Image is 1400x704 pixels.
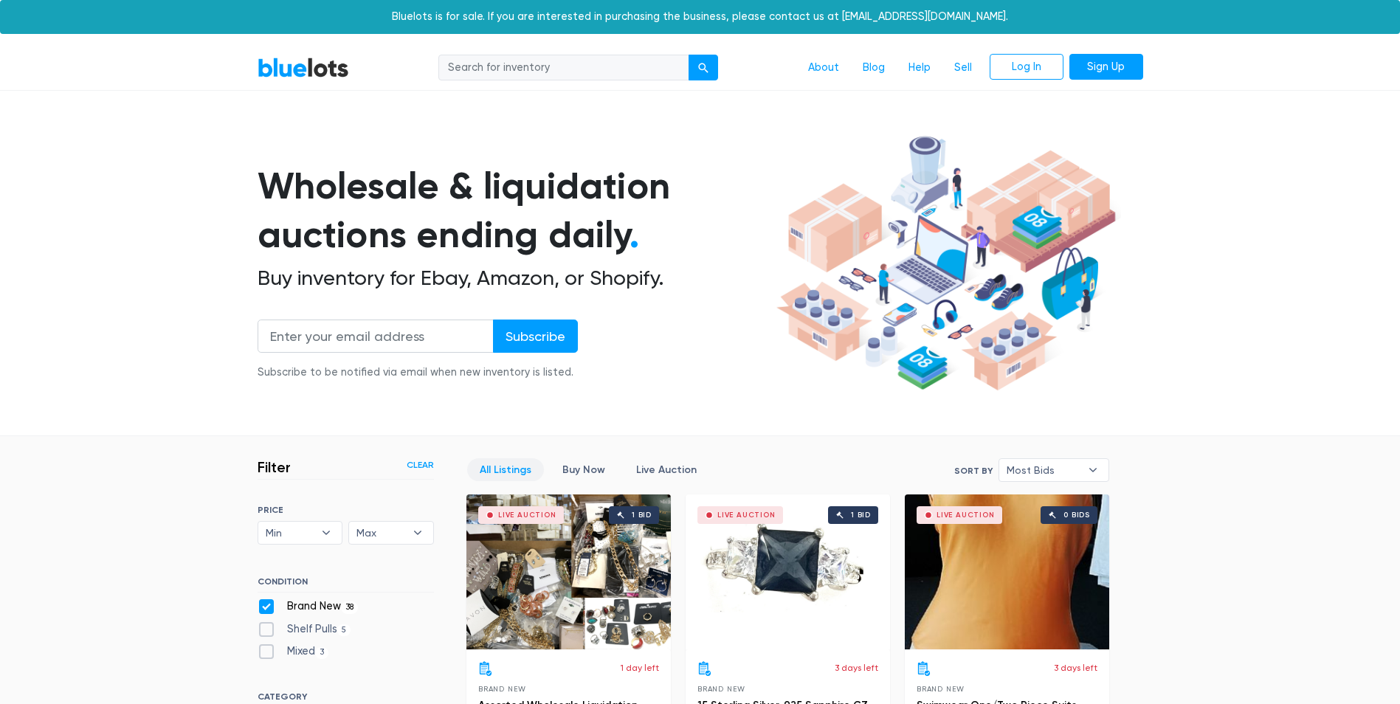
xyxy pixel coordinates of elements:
[942,54,984,82] a: Sell
[438,55,689,81] input: Search for inventory
[356,522,405,544] span: Max
[258,643,329,660] label: Mixed
[341,601,359,613] span: 38
[717,511,776,519] div: Live Auction
[796,54,851,82] a: About
[266,522,314,544] span: Min
[258,365,578,381] div: Subscribe to be notified via email when new inventory is listed.
[258,162,771,260] h1: Wholesale & liquidation auctions ending daily
[990,54,1063,80] a: Log In
[258,266,771,291] h2: Buy inventory for Ebay, Amazon, or Shopify.
[258,320,494,353] input: Enter your email address
[311,522,342,544] b: ▾
[258,57,349,78] a: BlueLots
[258,505,434,515] h6: PRICE
[478,685,526,693] span: Brand New
[937,511,995,519] div: Live Auction
[1069,54,1143,80] a: Sign Up
[917,685,965,693] span: Brand New
[1054,661,1097,674] p: 3 days left
[258,598,359,615] label: Brand New
[630,213,639,257] span: .
[624,458,709,481] a: Live Auction
[337,624,351,636] span: 5
[466,494,671,649] a: Live Auction 1 bid
[1063,511,1090,519] div: 0 bids
[407,458,434,472] a: Clear
[905,494,1109,649] a: Live Auction 0 bids
[498,511,556,519] div: Live Auction
[258,458,291,476] h3: Filter
[258,576,434,593] h6: CONDITION
[493,320,578,353] input: Subscribe
[258,621,351,638] label: Shelf Pulls
[550,458,618,481] a: Buy Now
[1077,459,1108,481] b: ▾
[315,647,329,659] span: 3
[621,661,659,674] p: 1 day left
[954,464,993,477] label: Sort By
[835,661,878,674] p: 3 days left
[897,54,942,82] a: Help
[1007,459,1080,481] span: Most Bids
[771,129,1121,398] img: hero-ee84e7d0318cb26816c560f6b4441b76977f77a177738b4e94f68c95b2b83dbb.png
[686,494,890,649] a: Live Auction 1 bid
[851,511,871,519] div: 1 bid
[467,458,544,481] a: All Listings
[402,522,433,544] b: ▾
[632,511,652,519] div: 1 bid
[851,54,897,82] a: Blog
[697,685,745,693] span: Brand New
